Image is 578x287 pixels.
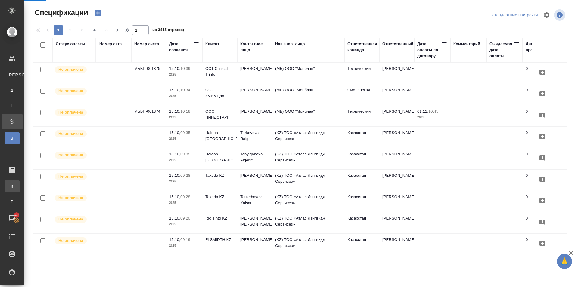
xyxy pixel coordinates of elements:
[169,136,199,142] p: 2025
[8,198,17,204] span: Ф
[5,180,20,192] a: В
[131,63,166,84] td: МББП-001375
[240,41,269,53] div: Контактное лицо
[180,152,190,156] p: 09:35
[523,63,558,84] td: 0
[205,66,234,78] p: OCT Clinical Trials
[8,102,17,108] span: Т
[169,173,180,178] p: 15.10,
[91,8,105,18] button: Создать
[237,63,272,84] td: [PERSON_NAME]
[379,105,414,126] td: [PERSON_NAME]
[58,88,83,94] p: Не оплачена
[379,234,414,255] td: [PERSON_NAME]
[180,195,190,199] p: 09:28
[169,237,180,242] p: 15.10,
[205,41,219,47] div: Клиент
[5,147,20,159] a: П
[169,130,180,135] p: 15.10,
[58,109,83,115] p: Не оплачена
[169,114,199,120] p: 2025
[539,8,554,22] span: Настроить таблицу
[523,212,558,233] td: 0
[237,84,272,105] td: [PERSON_NAME]
[180,109,190,114] p: 10:18
[379,84,414,105] td: [PERSON_NAME]
[78,27,87,33] span: 3
[557,254,572,269] button: 🙏
[272,191,344,212] td: (KZ) ТОО «Атлас Лэнгвидж Сервисез»
[131,105,166,126] td: МББП-001374
[169,216,180,220] p: 15.10,
[58,173,83,179] p: Не оплачена
[272,212,344,233] td: (KZ) ТОО «Атлас Лэнгвидж Сервисез»
[180,66,190,71] p: 10:39
[180,88,190,92] p: 10:34
[205,237,234,243] p: FLSMIDTH KZ
[205,87,234,99] p: ООО «МВМЕД»
[272,63,344,84] td: (МБ) ООО "Монблан"
[379,148,414,169] td: [PERSON_NAME]
[169,200,199,206] p: 2025
[205,130,234,142] p: Haleon [GEOGRAPHIC_DATA]
[58,195,83,201] p: Не оплачена
[237,127,272,148] td: Turkeyeva Raigul
[344,63,379,84] td: Технический
[102,27,111,33] span: 5
[180,130,190,135] p: 09:35
[169,221,199,227] p: 2025
[523,170,558,191] td: 0
[490,11,539,20] div: split button
[152,26,184,35] span: из 3415 страниц
[272,148,344,169] td: (KZ) ТОО «Атлас Лэнгвидж Сервисез»
[205,194,234,200] p: Takeda KZ
[379,63,414,84] td: [PERSON_NAME]
[11,212,22,218] span: 49
[559,255,570,268] span: 🙏
[417,109,428,114] p: 01.11,
[344,84,379,105] td: Смоленская
[237,234,272,255] td: [PERSON_NAME]
[102,25,111,35] button: 5
[344,191,379,212] td: Казахстан
[379,127,414,148] td: [PERSON_NAME]
[237,148,272,169] td: Tabylganova Aigerim
[272,84,344,105] td: (МБ) ООО "Монблан"
[344,170,379,191] td: Казахстан
[344,234,379,255] td: Казахстан
[523,127,558,148] td: 0
[379,212,414,233] td: [PERSON_NAME]
[5,195,20,207] a: Ф
[56,41,85,47] div: Статус оплаты
[379,191,414,212] td: [PERSON_NAME]
[169,41,193,53] div: Дата создания
[554,9,567,21] span: Посмотреть информацию
[272,234,344,255] td: (KZ) ТОО «Атлас Лэнгвидж Сервисез»
[526,41,555,53] div: Дней просрочено
[379,170,414,191] td: [PERSON_NAME]
[99,41,122,47] div: Номер акта
[344,212,379,233] td: Казахстан
[2,211,23,226] a: 49
[180,173,190,178] p: 09:28
[90,27,99,33] span: 4
[523,105,558,126] td: 0
[417,114,447,120] p: 2025
[169,195,180,199] p: 15.10,
[275,41,305,47] div: Наше юр. лицо
[523,191,558,212] td: 0
[169,88,180,92] p: 15.10,
[347,41,377,53] div: Ответственная команда
[66,27,75,33] span: 2
[205,215,234,221] p: Rio Tinto KZ
[5,132,20,144] a: В
[417,41,441,59] div: Дата оплаты по договору
[169,157,199,163] p: 2025
[8,183,17,189] span: В
[33,8,88,17] span: Спецификации
[237,191,272,212] td: Taukebayev Kaisar
[523,84,558,105] td: 0
[58,238,83,244] p: Не оплачена
[428,109,438,114] p: 10:45
[205,108,234,120] p: ООО ПИНДСТРУП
